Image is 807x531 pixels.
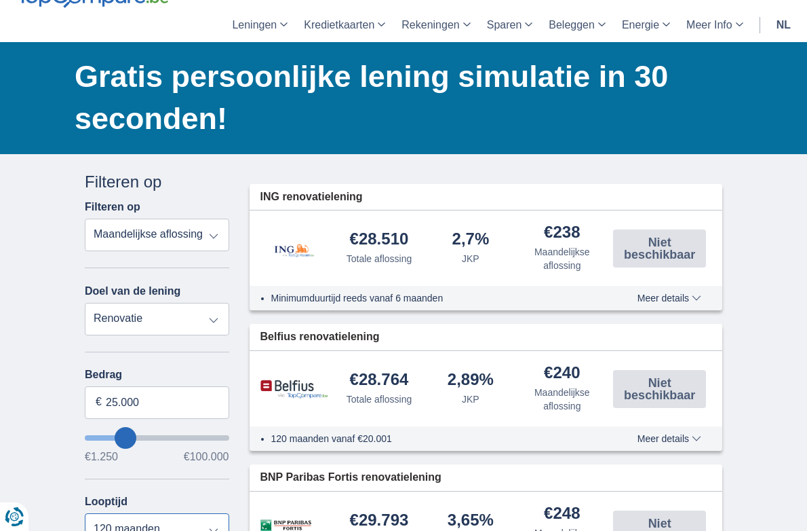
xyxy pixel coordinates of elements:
[393,8,478,42] a: Rekeningen
[521,245,602,272] div: Maandelijkse aflossing
[617,236,702,261] span: Niet beschikbaar
[613,370,706,408] button: Niet beschikbaar
[347,252,412,265] div: Totale aflossing
[350,512,409,530] div: €29.793
[544,365,580,383] div: €240
[260,225,328,271] img: product.pl.alt ING
[479,8,541,42] a: Sparen
[75,56,722,140] h1: Gratis persoonlijke lening simulatie in 30 seconden!
[347,392,412,406] div: Totale aflossing
[85,369,229,381] label: Bedrag
[540,8,614,42] a: Beleggen
[96,395,102,410] span: €
[462,252,479,265] div: JKP
[544,505,580,524] div: €248
[85,452,118,462] span: €1.250
[627,293,711,304] button: Meer details
[637,293,701,303] span: Meer details
[448,371,494,390] div: 2,89%
[260,380,328,399] img: product.pl.alt Belfius
[271,291,608,305] li: Minimumduurtijd reeds vanaf 6 maanden
[452,231,490,249] div: 2,7%
[613,230,706,268] button: Niet beschikbaar
[521,386,602,413] div: Maandelijkse aflossing
[627,433,711,444] button: Meer details
[85,201,140,213] label: Filteren op
[448,512,494,530] div: 3,65%
[768,8,799,42] a: nl
[296,8,393,42] a: Kredietkaarten
[260,470,441,486] span: BNP Paribas Fortis renovatielening
[85,435,229,441] input: wantToBorrow
[85,496,127,508] label: Looptijd
[271,432,608,445] li: 120 maanden vanaf €20.001
[260,189,363,205] span: ING renovatielening
[678,8,751,42] a: Meer Info
[350,371,409,390] div: €28.764
[350,231,409,249] div: €28.510
[614,8,678,42] a: Energie
[184,452,229,462] span: €100.000
[462,392,479,406] div: JKP
[224,8,296,42] a: Leningen
[637,434,701,443] span: Meer details
[85,170,229,194] div: Filteren op
[544,224,580,242] div: €238
[85,285,180,297] label: Doel van de lening
[260,329,380,345] span: Belfius renovatielening
[617,377,702,401] span: Niet beschikbaar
